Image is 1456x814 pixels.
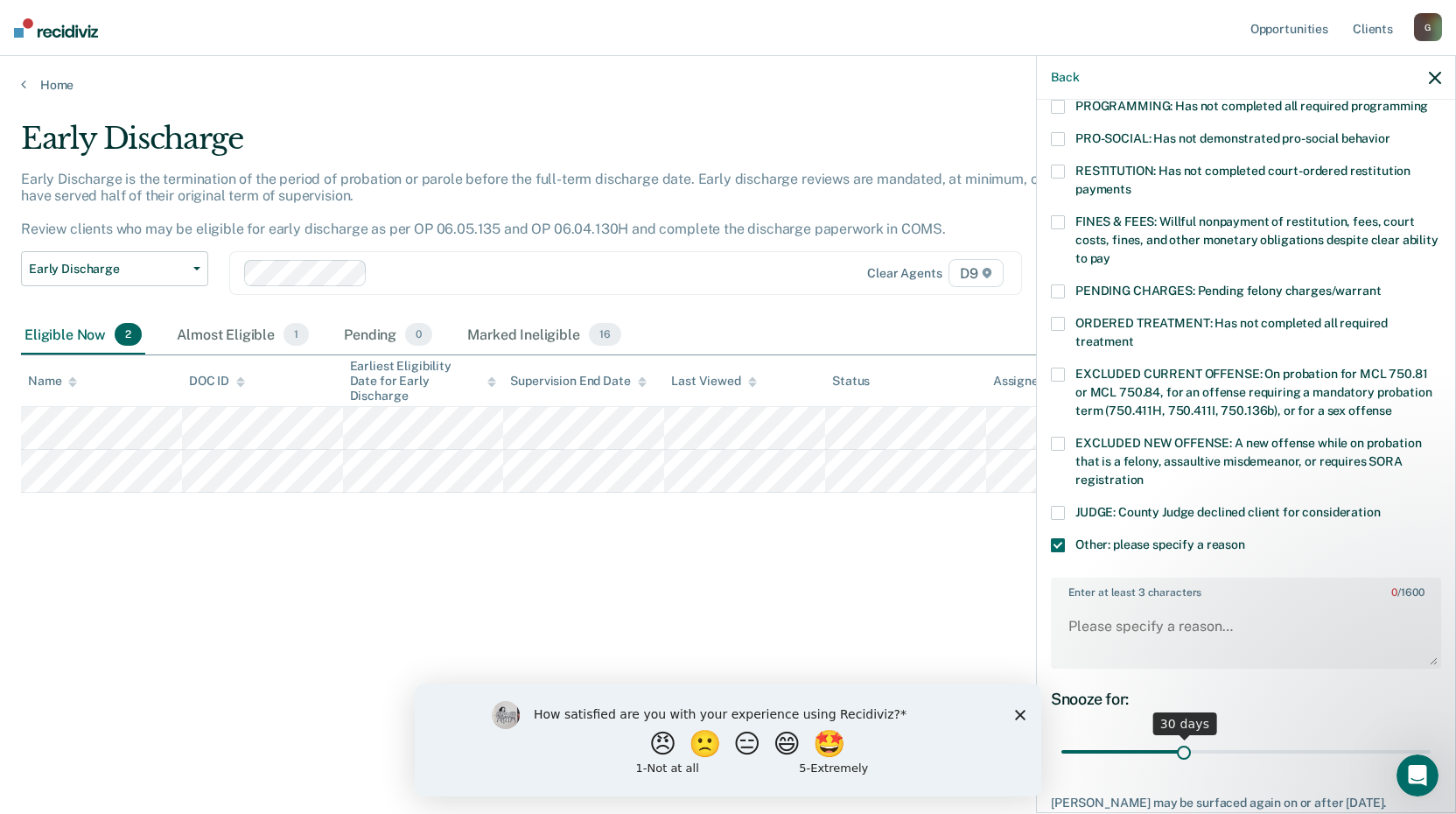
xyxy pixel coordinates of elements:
span: FINES & FEES: Willful nonpayment of restitution, fees, court costs, fines, and other monetary obl... [1075,214,1438,265]
button: Back [1051,70,1079,85]
span: EXCLUDED NEW OFFENSE: A new offense while on probation that is a felony, assaultive misdemeanor, ... [1075,436,1421,487]
div: Clear agents [867,266,941,281]
span: Early Discharge [29,262,186,277]
label: Enter at least 3 characters [1053,579,1439,599]
div: Assigned to [993,374,1075,389]
a: Home [21,77,1435,93]
span: 0 [405,323,432,346]
div: Supervision End Date [510,374,646,389]
span: 16 [589,323,621,346]
iframe: Intercom live chat [1396,754,1438,796]
div: Pending [340,316,436,354]
span: 1 [283,323,309,346]
span: ORDERED TREATMENT: Has not completed all required treatment [1075,316,1388,348]
span: PRO-SOCIAL: Has not demonstrated pro-social behavior [1075,131,1390,145]
div: G [1414,13,1442,41]
div: Eligible Now [21,316,145,354]
div: Name [28,374,77,389]
span: PROGRAMMING: Has not completed all required programming [1075,99,1428,113]
div: Almost Eligible [173,316,312,354]
div: Marked Ineligible [464,316,624,354]
div: [PERSON_NAME] may be surfaced again on or after [DATE]. [1051,796,1441,810]
iframe: Survey by Kim from Recidiviz [415,684,1041,796]
div: Last Viewed [671,374,756,389]
span: Other: please specify a reason [1075,537,1245,551]
p: Early Discharge is the termination of the period of probation or parole before the full-term disc... [21,171,1108,238]
div: Status [832,374,870,389]
span: RESTITUTION: Has not completed court-ordered restitution payments [1075,164,1410,196]
span: JUDGE: County Judge declined client for consideration [1075,505,1381,519]
span: PENDING CHARGES: Pending felony charges/warrant [1075,284,1381,298]
span: EXCLUDED CURRENT OFFENSE: On probation for MCL 750.81 or MCL 750.84, for an offense requiring a m... [1075,367,1431,418]
span: 2 [115,323,142,346]
div: 30 days [1153,712,1217,735]
div: DOC ID [189,374,245,389]
span: / 1600 [1391,586,1424,599]
span: D9 [948,259,1004,287]
div: Early Discharge [21,121,1113,171]
div: Snooze for: [1051,690,1441,709]
img: Recidiviz [14,18,98,38]
span: 0 [1391,586,1397,599]
div: Earliest Eligibility Date for Early Discharge [350,359,497,403]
